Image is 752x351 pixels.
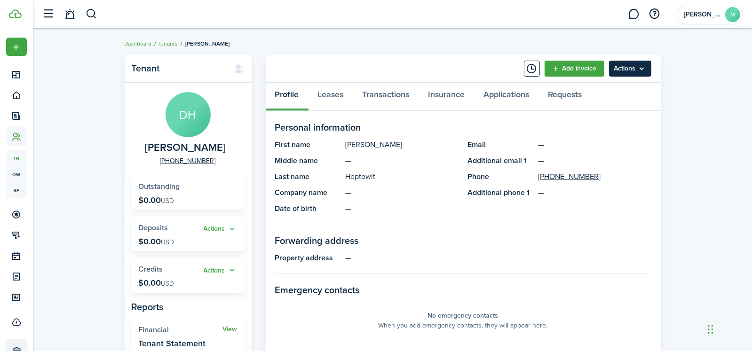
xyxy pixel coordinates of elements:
[6,182,27,198] a: sp
[708,315,713,343] div: Drag
[204,224,237,234] button: Open menu
[204,265,237,276] button: Open menu
[346,187,459,198] panel-main-description: —
[161,237,174,247] span: USD
[186,39,230,48] span: [PERSON_NAME]
[139,222,168,233] span: Deposits
[275,171,341,182] panel-main-title: Last name
[625,2,643,26] a: Messaging
[275,187,341,198] panel-main-title: Company name
[609,61,651,77] menu-btn: Actions
[86,6,97,22] button: Search
[139,195,174,205] p: $0.00
[346,155,459,166] panel-main-description: —
[40,5,57,23] button: Open sidebar
[346,203,459,214] panel-main-description: —
[346,139,459,150] panel-main-description: [PERSON_NAME]
[309,83,353,111] a: Leases
[139,278,174,288] p: $0.00
[725,7,740,22] avatar-text: M
[223,326,237,333] a: View
[275,283,651,297] panel-main-section-title: Emergency contacts
[468,155,534,166] panel-main-title: Additional email 1
[275,234,651,248] panel-main-section-title: Forwarding address
[539,83,592,111] a: Requests
[524,61,540,77] button: Timeline
[275,203,341,214] panel-main-title: Date of birth
[161,196,174,206] span: USD
[132,63,225,74] panel-main-title: Tenant
[346,252,651,264] panel-main-description: —
[161,279,174,289] span: USD
[9,9,22,18] img: TenantCloud
[468,139,534,150] panel-main-title: Email
[275,120,651,134] panel-main-section-title: Personal information
[705,306,752,351] iframe: Chat Widget
[61,2,79,26] a: Notifications
[139,339,206,348] widget-stats-description: Tenant Statement
[139,264,163,274] span: Credits
[468,171,534,182] panel-main-title: Phone
[419,83,475,111] a: Insurance
[428,311,499,320] panel-main-placeholder-title: No emergency contacts
[275,252,341,264] panel-main-title: Property address
[145,142,226,154] span: Duane Hoptowit
[6,166,27,182] a: ow
[6,38,27,56] button: Open menu
[647,6,663,22] button: Open resource center
[379,320,548,330] panel-main-placeholder-description: When you add emergency contacts, they will appear here.
[353,83,419,111] a: Transactions
[160,156,216,166] a: [PHONE_NUMBER]
[475,83,539,111] a: Applications
[125,39,152,48] a: Dashboard
[139,326,223,334] widget-stats-title: Financial
[204,224,237,234] button: Actions
[545,61,604,77] a: Add invoice
[166,92,211,137] avatar-text: DH
[204,265,237,276] button: Actions
[346,171,459,182] panel-main-description: Hoptowit
[6,150,27,166] a: tn
[139,181,180,192] span: Outstanding
[538,171,601,182] a: [PHONE_NUMBER]
[139,237,174,246] p: $0.00
[609,61,651,77] button: Open menu
[275,139,341,150] panel-main-title: First name
[275,155,341,166] panel-main-title: Middle name
[132,300,245,314] panel-main-subtitle: Reports
[158,39,178,48] a: Tenants
[684,11,721,18] span: Michelle
[468,187,534,198] panel-main-title: Additional phone 1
